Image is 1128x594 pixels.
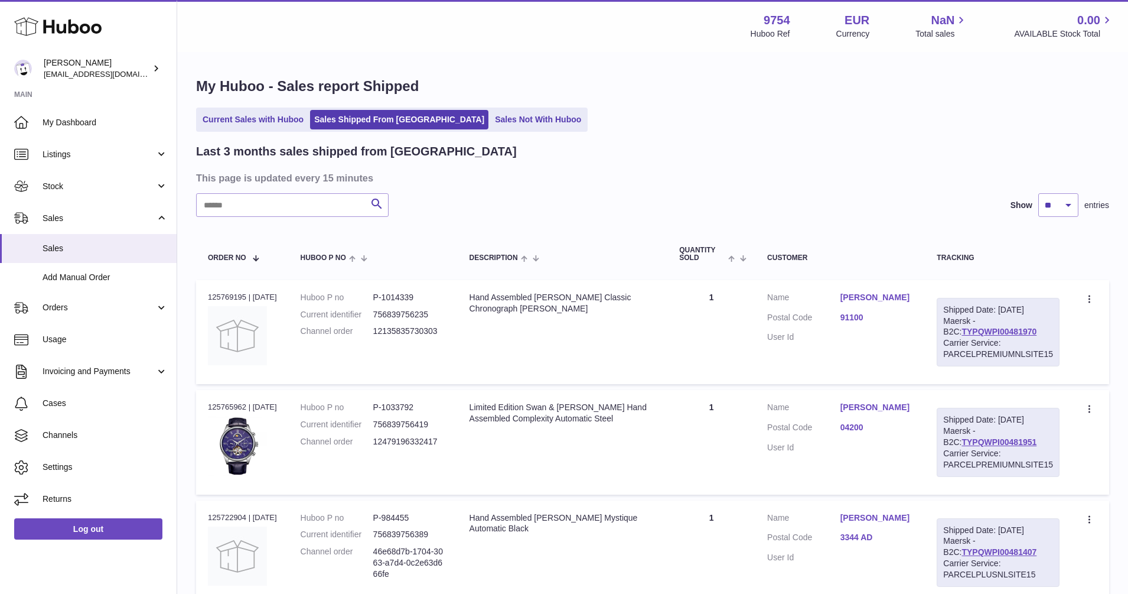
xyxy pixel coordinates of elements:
[301,529,373,540] dt: Current identifier
[767,254,913,262] div: Customer
[373,436,446,447] dd: 12479196332417
[43,366,155,377] span: Invoicing and Payments
[767,402,840,416] dt: Name
[208,254,246,262] span: Order No
[44,57,150,80] div: [PERSON_NAME]
[767,312,840,326] dt: Postal Code
[840,402,914,413] a: [PERSON_NAME]
[840,292,914,303] a: [PERSON_NAME]
[943,414,1053,426] div: Shipped Date: [DATE]
[310,110,488,129] a: Sales Shipped From [GEOGRAPHIC_DATA]
[208,306,267,365] img: no-photo.jpg
[961,547,1036,557] a: TYPQWPI00481407
[470,292,656,314] div: Hand Assembled [PERSON_NAME] Classic Chronograph [PERSON_NAME]
[208,512,277,523] div: 125722904 | [DATE]
[840,312,914,323] a: 91100
[491,110,585,129] a: Sales Not With Huboo
[43,149,155,160] span: Listings
[937,408,1059,476] div: Maersk - B2C:
[937,254,1059,262] div: Tracking
[43,117,168,128] span: My Dashboard
[43,243,168,254] span: Sales
[43,302,155,313] span: Orders
[208,417,267,476] img: 97541756811480.jpg
[373,402,446,413] dd: P-1033792
[43,494,168,505] span: Returns
[764,12,790,28] strong: 9754
[43,430,168,441] span: Channels
[373,529,446,540] dd: 756839756389
[196,77,1109,96] h1: My Huboo - Sales report Shipped
[373,419,446,430] dd: 756839756419
[43,462,168,473] span: Settings
[767,442,840,453] dt: User Id
[208,402,277,413] div: 125765962 | [DATE]
[301,436,373,447] dt: Channel order
[767,332,840,343] dt: User Id
[1077,12,1100,28] span: 0.00
[836,28,870,40] div: Currency
[14,60,32,77] img: info@fieldsluxury.london
[43,398,168,409] span: Cases
[43,334,168,345] span: Usage
[840,532,914,543] a: 3344 AD
[679,246,725,262] span: Quantity Sold
[943,337,1053,360] div: Carrier Service: PARCELPREMIUMNLSITE15
[301,254,346,262] span: Huboo P no
[470,254,518,262] span: Description
[943,304,1053,316] div: Shipped Date: [DATE]
[931,12,954,28] span: NaN
[767,532,840,546] dt: Postal Code
[196,144,517,160] h2: Last 3 months sales shipped from [GEOGRAPHIC_DATA]
[840,512,914,524] a: [PERSON_NAME]
[196,171,1106,184] h3: This page is updated every 15 minutes
[43,213,155,224] span: Sales
[767,292,840,306] dt: Name
[373,326,446,337] dd: 12135835730303
[767,512,840,527] dt: Name
[373,292,446,303] dd: P-1014339
[943,525,1053,536] div: Shipped Date: [DATE]
[301,309,373,320] dt: Current identifier
[1014,12,1114,40] a: 0.00 AVAILABLE Stock Total
[937,518,1059,587] div: Maersk - B2C:
[751,28,790,40] div: Huboo Ref
[961,437,1036,447] a: TYPQWPI00481951
[373,546,446,580] dd: 46e68d7b-1704-3063-a7d4-0c2e63d666fe
[301,402,373,413] dt: Huboo P no
[840,422,914,433] a: 04200
[301,419,373,430] dt: Current identifier
[937,298,1059,366] div: Maersk - B2C:
[43,181,155,192] span: Stock
[301,546,373,580] dt: Channel order
[1084,200,1109,211] span: entries
[943,448,1053,470] div: Carrier Service: PARCELPREMIUMNLSITE15
[470,402,656,424] div: Limited Edition Swan & [PERSON_NAME] Hand Assembled Complexity Automatic Steel
[198,110,308,129] a: Current Sales with Huboo
[301,326,373,337] dt: Channel order
[14,518,162,540] a: Log out
[301,292,373,303] dt: Huboo P no
[961,327,1036,336] a: TYPQWPI00481970
[470,512,656,535] div: Hand Assembled [PERSON_NAME] Mystique Automatic Black
[667,390,755,494] td: 1
[767,552,840,563] dt: User Id
[667,280,755,384] td: 1
[208,292,277,303] div: 125769195 | [DATE]
[915,28,968,40] span: Total sales
[1010,200,1032,211] label: Show
[373,309,446,320] dd: 756839756235
[1014,28,1114,40] span: AVAILABLE Stock Total
[301,512,373,524] dt: Huboo P no
[767,422,840,436] dt: Postal Code
[915,12,968,40] a: NaN Total sales
[208,527,267,586] img: no-photo.jpg
[44,69,174,79] span: [EMAIL_ADDRESS][DOMAIN_NAME]
[845,12,869,28] strong: EUR
[43,272,168,283] span: Add Manual Order
[943,558,1053,580] div: Carrier Service: PARCELPLUSNLSITE15
[373,512,446,524] dd: P-984455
